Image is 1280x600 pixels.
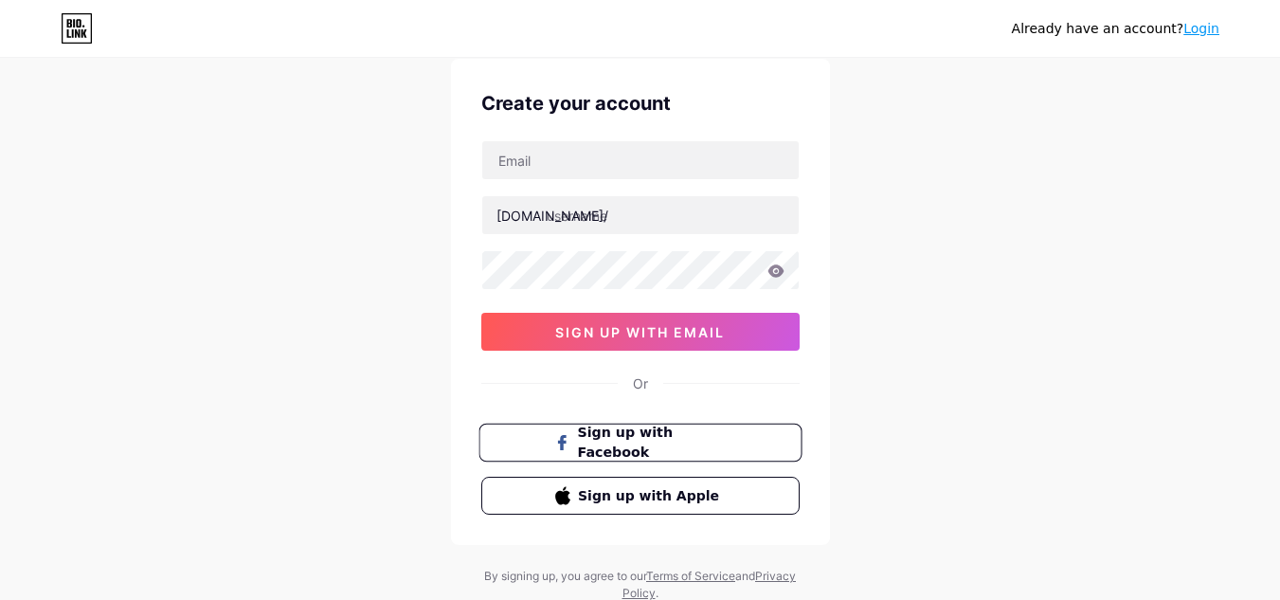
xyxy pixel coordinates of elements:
span: Sign up with Facebook [577,423,726,464]
a: Login [1183,21,1219,36]
a: Terms of Service [646,569,735,583]
span: Sign up with Apple [578,486,725,506]
div: [DOMAIN_NAME]/ [496,206,608,226]
div: Create your account [481,89,800,118]
span: sign up with email [555,324,725,340]
input: Email [482,141,799,179]
button: Sign up with Apple [481,477,800,515]
button: Sign up with Facebook [478,424,802,463]
input: username [482,196,799,234]
div: Already have an account? [1012,19,1219,39]
div: Or [633,373,648,393]
button: sign up with email [481,313,800,351]
a: Sign up with Facebook [481,424,800,462]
